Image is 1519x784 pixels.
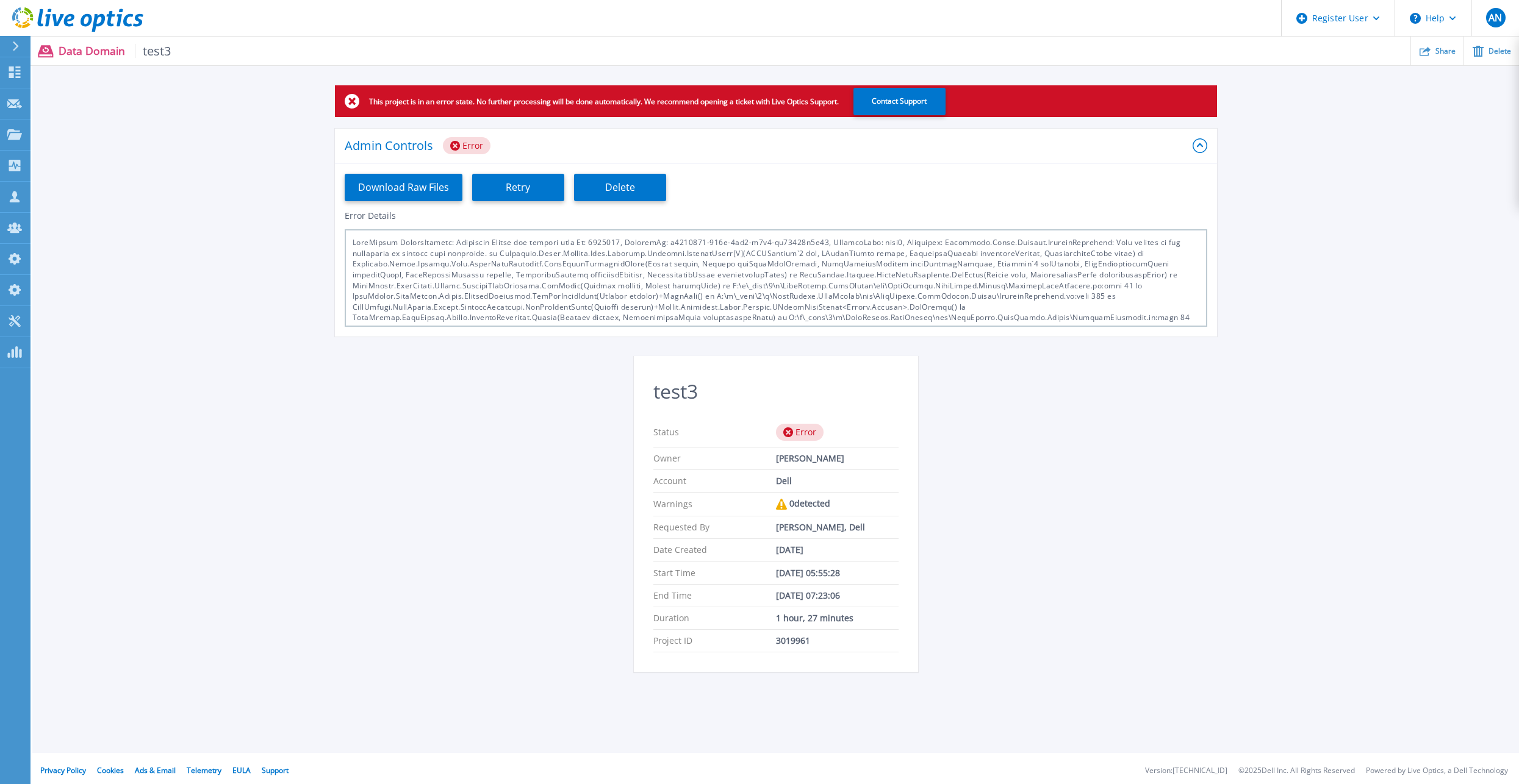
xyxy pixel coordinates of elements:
p: Data Domain [59,44,171,58]
p: Duration [653,613,776,623]
p: Warnings [653,499,776,510]
div: [PERSON_NAME] [776,454,899,463]
p: This project is in an error state. No further processing will be done automatically. We recommend... [369,97,839,106]
h3: Error Details [345,211,1217,221]
button: Retry [472,174,564,201]
p: Admin Controls [345,140,433,152]
li: © 2025 Dell Inc. All Rights Reserved [1238,767,1355,775]
span: test3 [135,44,171,58]
p: Project ID [653,636,776,646]
button: Delete [574,174,666,201]
p: Status [653,424,776,441]
div: Error [776,424,824,441]
p: Owner [653,454,776,463]
a: Ads & Email [135,765,176,775]
li: Version: [TECHNICAL_ID] [1145,767,1227,775]
div: LoreMipsum DolorsItametc: Adipiscin Elitse doe tempori utla Et: 6925017, DoloremAg: a4210871-916e... [345,229,1207,327]
a: Support [262,765,289,775]
div: [DATE] 07:23:06 [776,591,899,600]
div: Error [443,137,490,154]
p: Account [653,476,776,486]
span: AN [1488,13,1502,23]
p: End Time [653,591,776,600]
a: Cookies [97,765,124,775]
span: Delete [1488,48,1511,55]
div: Dell [776,476,899,486]
div: [PERSON_NAME], Dell [776,522,899,532]
button: Download Raw Files [345,174,462,201]
a: Telemetry [187,765,221,775]
h2: test3 [653,380,899,403]
button: Contact Support [853,88,946,115]
div: [DATE] [776,545,899,555]
div: 1 hour, 27 minutes [776,613,899,623]
span: Share [1435,48,1456,55]
div: [DATE] 05:55:28 [776,568,899,578]
a: Privacy Policy [40,765,86,775]
p: Start Time [653,568,776,578]
li: Powered by Live Optics, a Dell Technology [1366,767,1508,775]
div: 0 detected [776,499,899,510]
p: Date Created [653,545,776,555]
p: Requested By [653,522,776,532]
div: 3019961 [776,636,899,646]
a: EULA [232,765,251,775]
